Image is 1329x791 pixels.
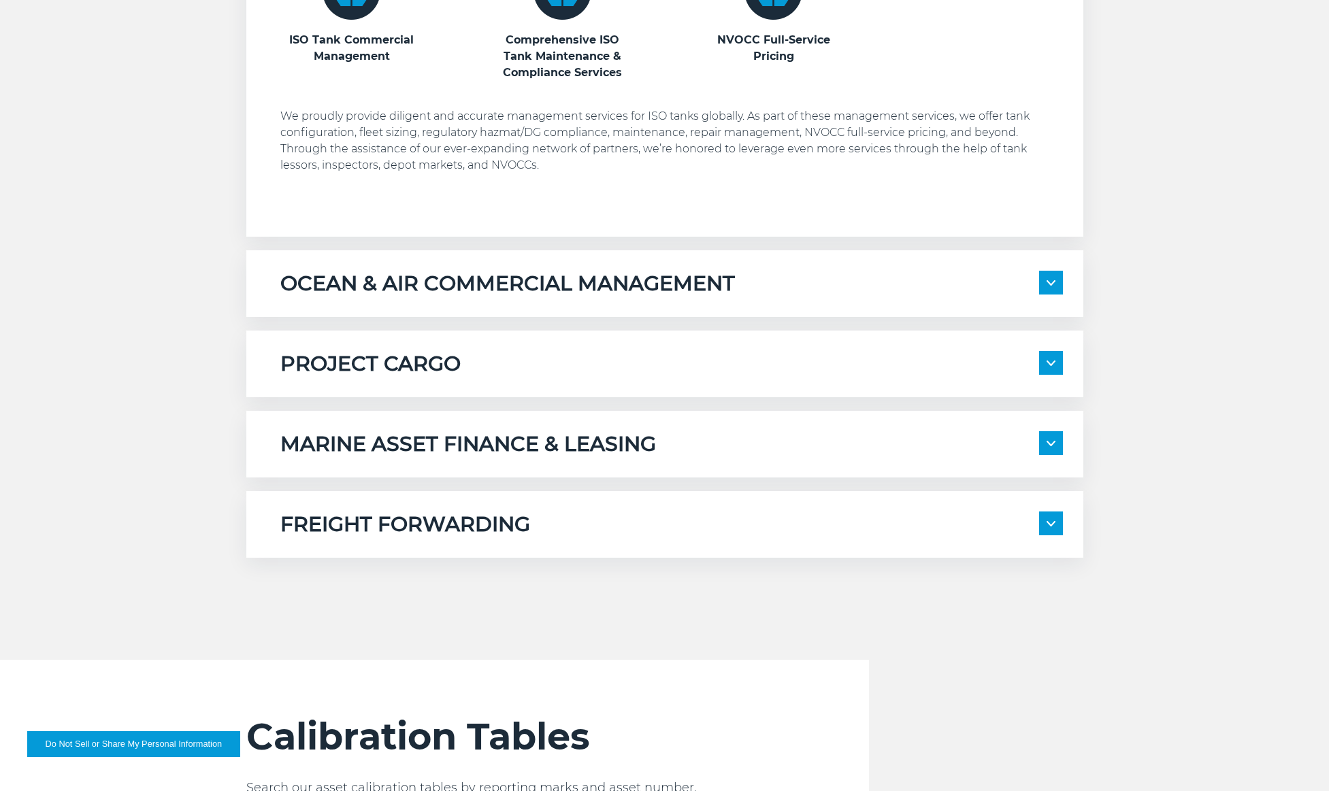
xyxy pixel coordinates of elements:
img: arrow [1047,360,1055,366]
h3: NVOCC Full-Service Pricing [702,32,845,65]
h5: MARINE ASSET FINANCE & LEASING [280,431,656,457]
button: Do Not Sell or Share My Personal Information [27,731,240,757]
img: arrow [1047,441,1055,446]
img: arrow [1047,280,1055,286]
h3: Comprehensive ISO Tank Maintenance & Compliance Services [491,32,634,81]
h5: PROJECT CARGO [280,351,461,377]
h5: OCEAN & AIR COMMERCIAL MANAGEMENT [280,271,735,297]
h3: ISO Tank Commercial Management [280,32,423,65]
h5: FREIGHT FORWARDING [280,511,530,537]
img: arrow [1047,521,1055,526]
h2: Calibration Tables [246,714,869,759]
p: We proudly provide diligent and accurate management services for ISO tanks globally. As part of t... [280,108,1063,173]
